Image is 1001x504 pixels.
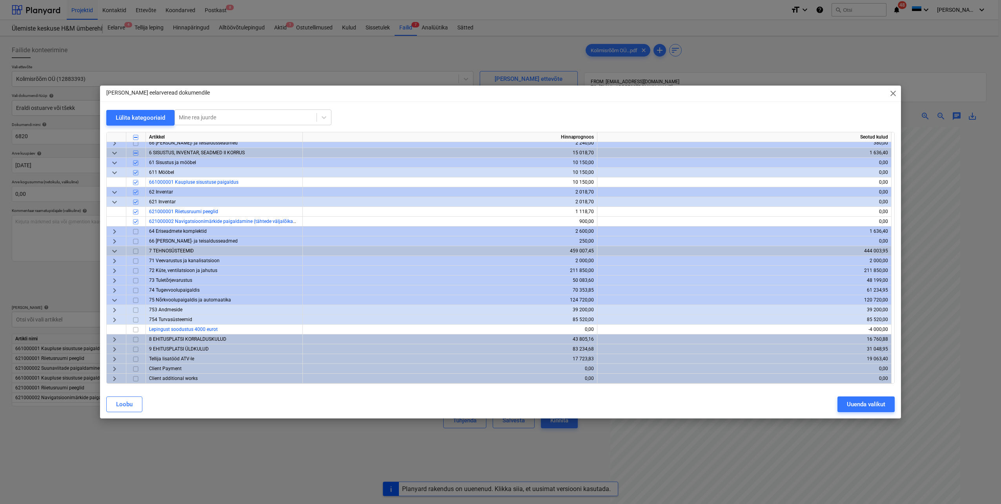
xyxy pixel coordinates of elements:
span: 75 Nõrkvoolupaigaldis ja automaatika [149,297,231,303]
div: 0,00 [601,158,888,168]
div: 0,00 [601,187,888,197]
span: Tellija lisatööd ATV-le [149,356,194,362]
div: 0,00 [601,236,888,246]
span: 74 Tugevvoolupaigaldis [149,287,200,293]
span: keyboard_arrow_down [110,296,119,305]
div: 43 805,16 [306,334,594,344]
span: 73 Tuletõrjevarustus [149,278,192,283]
span: 72 Küte, ventilatsioon ja jahutus [149,268,217,273]
span: 66 Tõste- ja teisaldusseadmed [149,140,238,146]
span: Client Payment [149,366,182,371]
span: Client additional works [149,376,198,381]
div: 1 636,40 [601,148,888,158]
div: 1 636,40 [601,226,888,236]
div: 2 000,00 [306,256,594,266]
div: Loobu [116,399,133,409]
div: 0,00 [306,364,594,374]
div: 39 200,00 [306,305,594,315]
div: 0,00 [601,197,888,207]
a: Lepingust soodustus 4000 eurot [149,327,218,332]
span: keyboard_arrow_right [110,266,119,276]
div: 0,00 [601,168,888,177]
div: 1 118,70 [306,207,594,217]
div: 0,00 [601,207,888,217]
span: 611 Mööbel [149,170,174,175]
div: 83 234,68 [306,344,594,354]
span: 753 Andmeside [149,307,182,312]
div: 0,00 [601,374,888,383]
div: Lülita kategooriaid [116,113,165,123]
span: keyboard_arrow_right [110,139,119,148]
div: 0,00 [306,325,594,334]
span: keyboard_arrow_right [110,315,119,325]
div: 39 200,00 [601,305,888,315]
div: 16 760,88 [601,334,888,344]
div: 250,00 [306,236,594,246]
div: 10 150,00 [306,158,594,168]
a: 661000001 Kaupluse sisustuse paigaldus [149,179,238,185]
div: 50 083,60 [306,276,594,285]
span: 6 SISUSTUS, INVENTAR, SEADMED II KORRUS [149,150,245,155]
span: 9 EHITUSPLATSI ÜLDKULUD [149,346,209,352]
span: keyboard_arrow_right [110,305,119,315]
div: 0,00 [601,364,888,374]
div: 2 000,00 [601,256,888,266]
span: keyboard_arrow_down [110,247,119,256]
div: 61 234,95 [601,285,888,295]
div: 0,00 [601,177,888,187]
span: 7 TEHNOSÜSTEEMID [149,248,194,254]
div: 900,00 [306,217,594,226]
div: Hinnaprognoos [303,132,597,142]
div: 70 353,85 [306,285,594,295]
div: 31 048,95 [601,344,888,354]
span: 754 Turvasüsteemid [149,317,192,322]
div: 0,00 [601,217,888,226]
span: keyboard_arrow_right [110,276,119,285]
div: 2 018,70 [306,187,594,197]
div: 120 720,00 [601,295,888,305]
a: 621000002 Navigatsioonimärkide paigaldamine (tähtede väljalõikamine) [149,219,305,224]
div: Artikkel [146,132,303,142]
span: keyboard_arrow_right [110,237,119,246]
span: close [888,89,898,98]
span: keyboard_arrow_down [110,158,119,168]
span: keyboard_arrow_down [110,168,119,177]
span: 66 Tõste- ja teisaldusseadmed [149,238,238,244]
button: Loobu [106,396,142,412]
div: 0,00 [306,374,594,383]
div: 10 150,00 [306,168,594,177]
div: 124 720,00 [306,295,594,305]
span: keyboard_arrow_right [110,227,119,236]
span: keyboard_arrow_down [110,148,119,158]
span: 8 EHITUSPLATSI KORRALDUSKULUD [149,336,226,342]
div: 85 520,00 [306,315,594,325]
div: 459 007,45 [306,246,594,256]
span: keyboard_arrow_right [110,286,119,295]
span: keyboard_arrow_down [110,188,119,197]
div: 17 723,83 [306,354,594,364]
span: keyboard_arrow_right [110,364,119,374]
div: 85 520,00 [601,315,888,325]
div: 211 850,00 [601,266,888,276]
div: Uuenda valikut [847,399,885,409]
div: 48 199,00 [601,276,888,285]
span: 71 Veevarustus ja kanalisatsioon [149,258,220,263]
div: 15 018,70 [306,148,594,158]
span: 64 Eriseadmete komplektid [149,228,207,234]
div: Seotud kulud [597,132,892,142]
span: keyboard_arrow_right [110,345,119,354]
button: Lülita kategooriaid [106,110,175,126]
span: keyboard_arrow_down [110,197,119,207]
span: keyboard_arrow_right [110,256,119,266]
div: -4 000,00 [601,325,888,334]
a: 621000001 Riietusruumi peeglid [149,209,218,214]
span: 61 Sisustus ja mööbel [149,160,196,165]
button: Uuenda valikut [837,396,895,412]
div: 380,00 [601,138,888,148]
span: 62 Inventar [149,189,173,195]
div: 2 240,00 [306,138,594,148]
